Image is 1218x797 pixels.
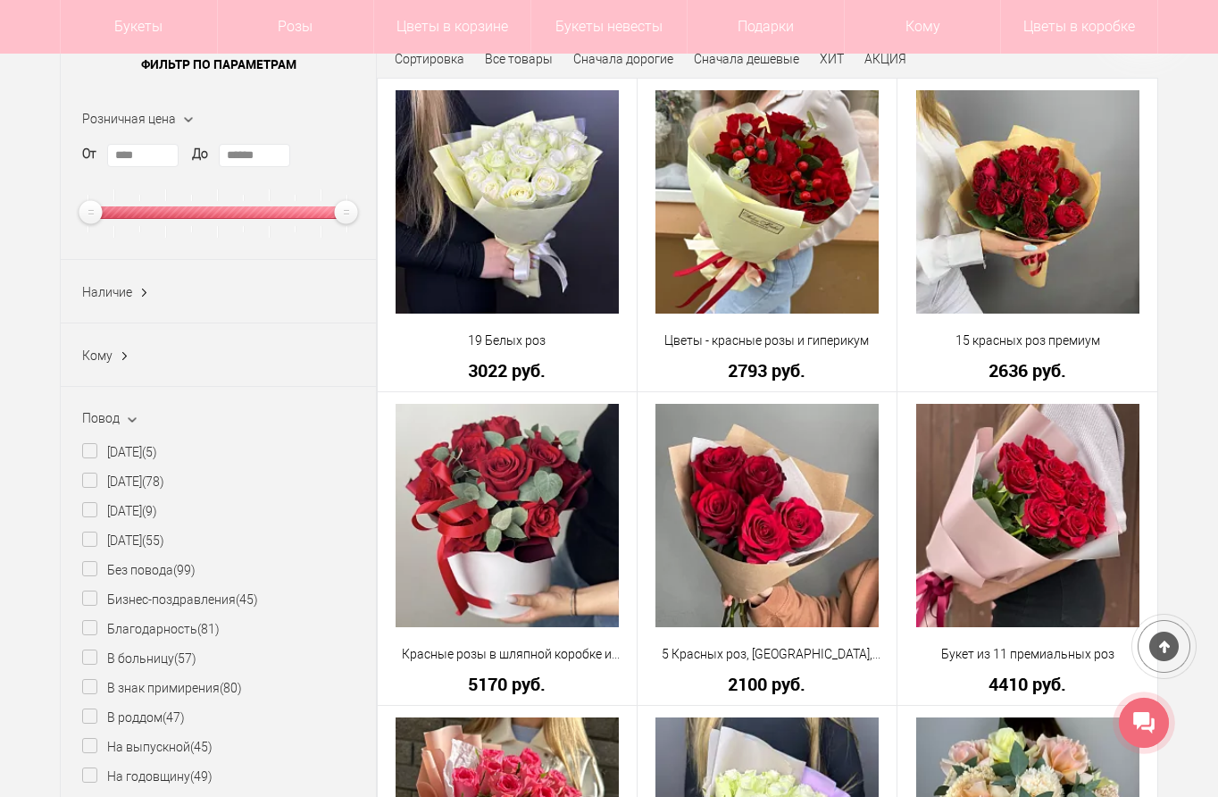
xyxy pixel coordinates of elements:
[82,112,176,126] span: Розничная цена
[190,740,213,754] ins: (45)
[82,502,157,521] label: [DATE]
[190,769,213,784] ins: (49)
[163,710,185,725] ins: (47)
[485,52,553,66] a: Все товары
[649,675,886,693] a: 2100 руб.
[173,563,196,577] ins: (99)
[649,645,886,664] a: 5 Красных роз, [GEOGRAPHIC_DATA], крупный бутон
[655,90,879,314] img: Цветы - красные розы и гиперикум
[82,348,113,363] span: Кому
[82,591,258,609] label: Бизнес-поздравления
[389,361,625,380] a: 3022 руб.
[82,738,213,757] label: На выпускной
[82,620,220,639] label: Благодарность
[142,474,164,489] ins: (78)
[389,645,625,664] a: Красные розы в шляпной коробке и зелень
[395,52,464,66] span: Сортировка
[864,52,906,66] a: АКЦИЯ
[142,533,164,548] ins: (55)
[396,90,619,314] img: 19 Белых роз
[82,709,185,727] label: В роддом
[174,651,196,666] ins: (57)
[142,504,157,518] ins: (9)
[649,361,886,380] a: 2793 руб.
[389,331,625,350] a: 19 Белых роз
[82,650,196,668] label: В больницу
[694,52,799,66] a: Сначала дешевые
[82,679,242,698] label: В знак примирения
[82,473,164,491] label: [DATE]
[82,532,164,550] label: [DATE]
[82,411,120,425] span: Повод
[220,681,242,695] ins: (80)
[396,404,619,627] img: Красные розы в шляпной коробке и зелень
[916,90,1139,314] img: 15 красных роз премиум
[82,145,96,164] label: От
[649,331,886,350] a: Цветы - красные розы и гиперикум
[820,52,844,66] a: ХИТ
[655,404,879,627] img: 5 Красных роз, Эквадор, крупный бутон
[82,561,196,580] label: Без повода
[916,404,1139,627] img: Букет из 11 премиальных роз
[192,145,208,164] label: До
[82,443,157,462] label: [DATE]
[573,52,673,66] a: Сначала дорогие
[389,675,625,693] a: 5170 руб.
[61,42,376,87] span: Фильтр по параметрам
[909,331,1146,350] a: 15 красных роз премиум
[82,768,213,786] label: На годовщину
[909,361,1146,380] a: 2636 руб.
[142,445,157,459] ins: (5)
[82,285,132,299] span: Наличие
[909,645,1146,664] a: Букет из 11 премиальных роз
[236,592,258,607] ins: (45)
[909,675,1146,693] a: 4410 руб.
[197,622,220,636] ins: (81)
